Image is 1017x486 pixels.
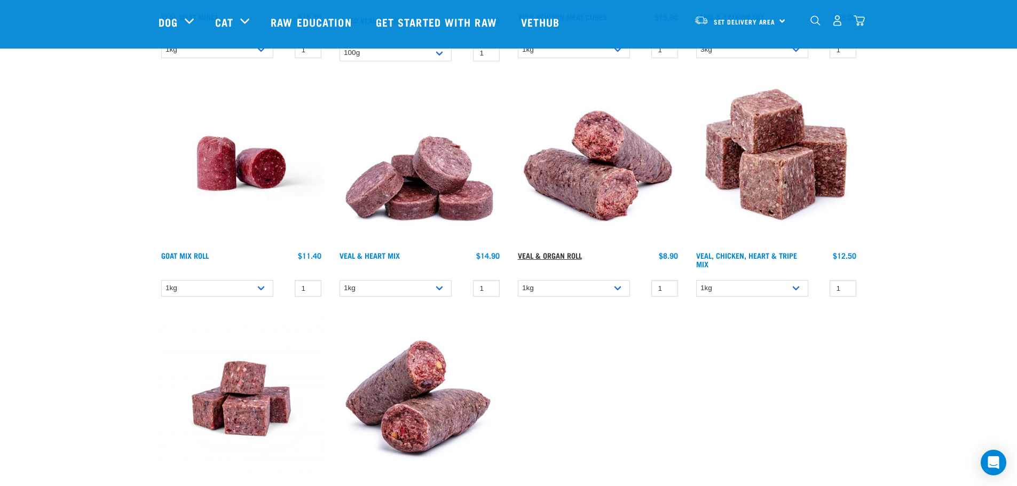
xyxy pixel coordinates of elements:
[696,253,797,266] a: Veal, Chicken, Heart & Tripe Mix
[473,280,500,297] input: 1
[295,42,321,58] input: 1
[518,253,582,257] a: Veal & Organ Roll
[693,81,859,246] img: Veal Chicken Heart Tripe Mix 01
[476,251,500,260] div: $14.90
[215,14,233,30] a: Cat
[694,15,708,25] img: van-moving.png
[159,316,324,481] img: Wallaby Veal Salmon Tripe 1642
[365,1,510,43] a: Get started with Raw
[260,1,365,43] a: Raw Education
[510,1,573,43] a: Vethub
[830,42,856,58] input: 1
[295,280,321,297] input: 1
[159,81,324,246] img: Raw Essentials Chicken Lamb Beef Bulk Minced Raw Dog Food Roll Unwrapped
[337,316,502,481] img: 1263 Chicken Organ Roll 02
[515,81,681,246] img: Veal Organ Mix Roll 01
[340,253,400,257] a: Veal & Heart Mix
[810,15,821,26] img: home-icon-1@2x.png
[830,280,856,297] input: 1
[651,280,678,297] input: 1
[833,251,856,260] div: $12.50
[714,20,776,23] span: Set Delivery Area
[659,251,678,260] div: $8.90
[337,81,502,246] img: 1152 Veal Heart Medallions 01
[161,253,209,257] a: Goat Mix Roll
[832,15,843,26] img: user.png
[298,251,321,260] div: $11.40
[854,15,865,26] img: home-icon@2x.png
[981,450,1006,475] div: Open Intercom Messenger
[473,45,500,61] input: 1
[651,42,678,58] input: 1
[159,14,178,30] a: Dog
